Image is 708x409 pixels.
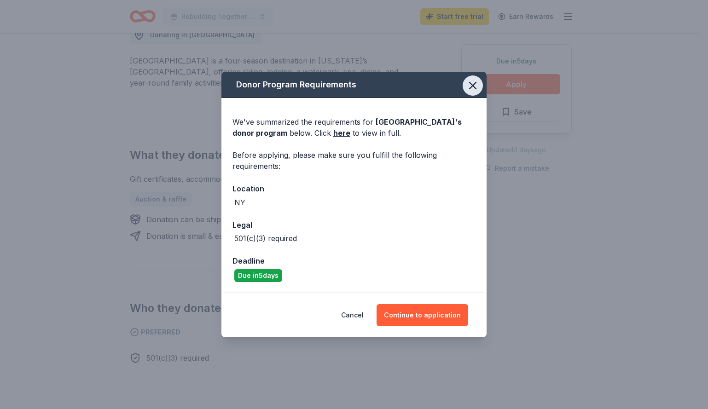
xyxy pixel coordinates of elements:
button: Continue to application [377,304,468,326]
div: Before applying, please make sure you fulfill the following requirements: [232,150,476,172]
div: Deadline [232,255,476,267]
div: Legal [232,219,476,231]
div: We've summarized the requirements for below. Click to view in full. [232,116,476,138]
div: NY [234,197,245,208]
button: Cancel [341,304,364,326]
a: here [333,127,350,138]
div: Donor Program Requirements [221,72,487,98]
div: Location [232,183,476,195]
div: Due in 5 days [234,269,282,282]
div: 501(c)(3) required [234,233,297,244]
